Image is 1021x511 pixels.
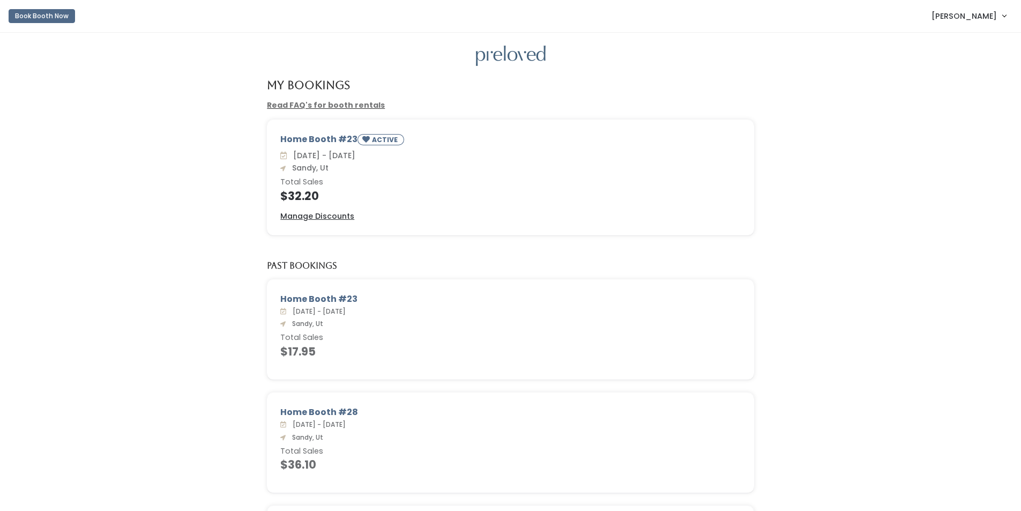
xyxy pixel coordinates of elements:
[931,10,997,22] span: [PERSON_NAME]
[288,319,323,328] span: Sandy, Ut
[267,100,385,110] a: Read FAQ's for booth rentals
[921,4,1017,27] a: [PERSON_NAME]
[280,211,354,221] u: Manage Discounts
[280,178,741,187] h6: Total Sales
[9,4,75,28] a: Book Booth Now
[267,261,337,271] h5: Past Bookings
[476,46,546,66] img: preloved logo
[9,9,75,23] button: Book Booth Now
[288,162,329,173] span: Sandy, Ut
[267,79,350,91] h4: My Bookings
[280,190,741,202] h4: $32.20
[280,133,741,150] div: Home Booth #23
[372,135,400,144] small: ACTIVE
[280,334,741,342] h6: Total Sales
[288,420,346,429] span: [DATE] - [DATE]
[280,447,741,456] h6: Total Sales
[288,307,346,316] span: [DATE] - [DATE]
[280,293,741,306] div: Home Booth #23
[288,433,323,442] span: Sandy, Ut
[280,458,741,471] h4: $36.10
[280,211,354,222] a: Manage Discounts
[289,150,355,161] span: [DATE] - [DATE]
[280,406,741,419] div: Home Booth #28
[280,345,741,358] h4: $17.95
